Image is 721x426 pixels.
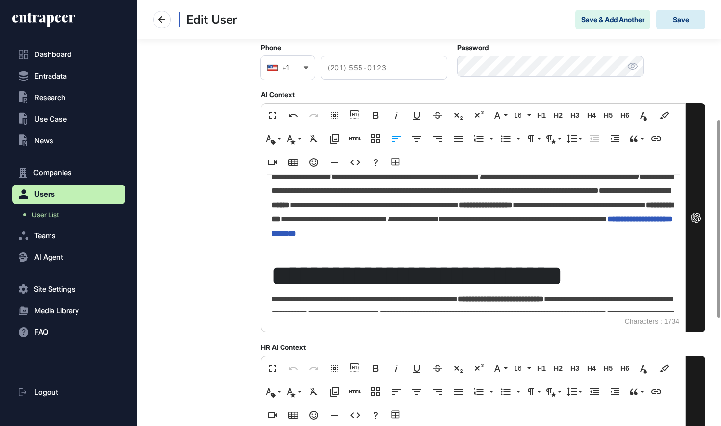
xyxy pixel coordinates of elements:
[490,106,509,125] button: Font Family
[511,106,532,125] button: 16
[469,106,488,125] button: Superscript
[523,129,542,149] button: Paragraph Format
[12,45,125,64] a: Dashboard
[325,405,344,425] button: Insert Horizontal Line
[457,44,489,52] label: Password
[261,344,306,351] label: HR AI Context
[263,153,282,172] button: Insert Video
[606,382,624,401] button: Increase Indent (⌘])
[366,358,385,378] button: Bold (⌘B)
[647,129,666,149] button: Insert Link (⌘K)
[601,358,616,378] button: H5
[618,358,632,378] button: H6
[261,91,295,99] label: AI Context
[12,109,125,129] button: Use Case
[34,253,63,261] span: AI Agent
[12,382,125,402] a: Logout
[284,358,303,378] button: Undo (⌘Z)
[567,364,582,373] span: H3
[449,106,467,125] button: Subscript
[534,106,549,125] button: H1
[32,211,59,219] span: User List
[567,106,582,125] button: H3
[626,129,645,149] button: Quote
[34,388,58,396] span: Logout
[263,106,282,125] button: Fullscreen
[449,129,467,149] button: Align Justify
[428,106,447,125] button: Strikethrough (⌘S)
[601,364,616,373] span: H5
[496,129,515,149] button: Unordered List
[565,129,583,149] button: Line Height
[514,129,521,149] button: Unordered List
[305,405,323,425] button: Emoticons
[469,382,488,401] button: Ordered List
[551,106,566,125] button: H2
[12,163,125,183] button: Companies
[12,226,125,245] button: Teams
[305,129,323,149] button: Clear Formatting
[626,382,645,401] button: Quote
[514,382,521,401] button: Unordered List
[325,382,344,401] button: Media Library
[512,364,527,373] span: 16
[551,111,566,120] span: H2
[34,94,66,102] span: Research
[34,51,72,58] span: Dashboard
[387,358,406,378] button: Italic (⌘I)
[284,129,303,149] button: Inline Style
[634,106,653,125] button: Text Color
[496,382,515,401] button: Unordered List
[263,405,282,425] button: Insert Video
[408,129,426,149] button: Align Center
[263,129,282,149] button: Inline Class
[601,106,616,125] button: H5
[428,129,447,149] button: Align Right
[34,285,76,293] span: Site Settings
[346,382,364,401] button: Add HTML
[544,129,563,149] button: Paragraph Style
[263,358,282,378] button: Fullscreen
[34,307,79,315] span: Media Library
[17,206,125,224] a: User List
[366,106,385,125] button: Bold (⌘B)
[305,382,323,401] button: Clear Formatting
[325,129,344,149] button: Media Library
[387,106,406,125] button: Italic (⌘I)
[12,301,125,320] button: Media Library
[575,10,650,29] button: Save & Add Another
[469,358,488,378] button: Superscript
[512,111,527,120] span: 16
[551,364,566,373] span: H2
[620,312,684,332] span: Characters : 1734
[346,153,364,172] button: Code View
[618,111,632,120] span: H6
[511,358,532,378] button: 16
[523,382,542,401] button: Paragraph Format
[601,111,616,120] span: H5
[567,358,582,378] button: H3
[387,129,406,149] button: Align Left
[282,64,289,71] div: +1
[284,382,303,401] button: Inline Style
[34,232,56,240] span: Teams
[534,111,549,120] span: H1
[387,153,406,172] button: Table Builder
[12,279,125,299] button: Site Settings
[408,358,426,378] button: Underline (⌘U)
[408,106,426,125] button: Underline (⌘U)
[428,358,447,378] button: Strikethrough (⌘S)
[346,358,364,378] button: Show blocks
[487,382,494,401] button: Ordered List
[346,405,364,425] button: Code View
[34,190,55,198] span: Users
[585,382,604,401] button: Decrease Indent (⌘[)
[487,129,494,149] button: Ordered List
[325,106,344,125] button: Select All
[305,358,323,378] button: Redo (⌘⇧Z)
[655,358,673,378] button: Background Color
[12,322,125,342] button: FAQ
[584,358,599,378] button: H4
[584,364,599,373] span: H4
[34,115,67,123] span: Use Case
